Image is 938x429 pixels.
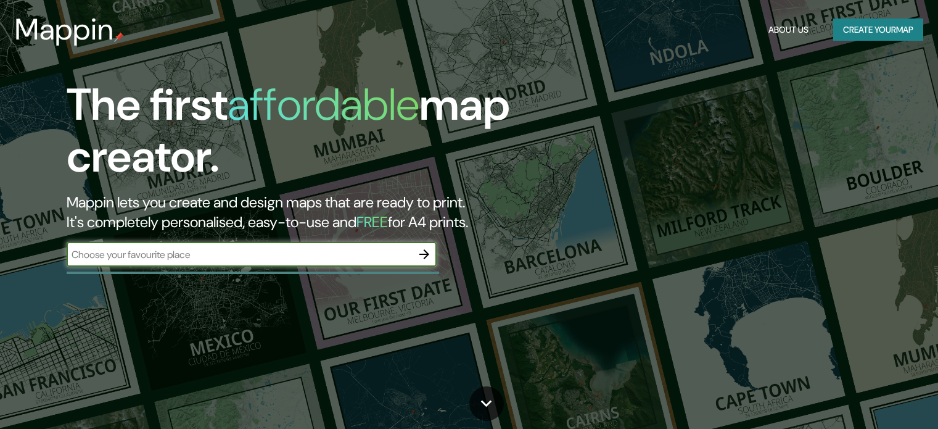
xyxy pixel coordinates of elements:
h1: The first map creator. [67,79,536,193]
h5: FREE [356,212,388,231]
button: About Us [763,19,813,41]
img: mappin-pin [114,32,124,42]
h2: Mappin lets you create and design maps that are ready to print. It's completely personalised, eas... [67,193,536,232]
button: Create yourmap [833,19,923,41]
h1: affordable [228,76,419,133]
input: Choose your favourite place [67,248,412,262]
h3: Mappin [15,12,114,47]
